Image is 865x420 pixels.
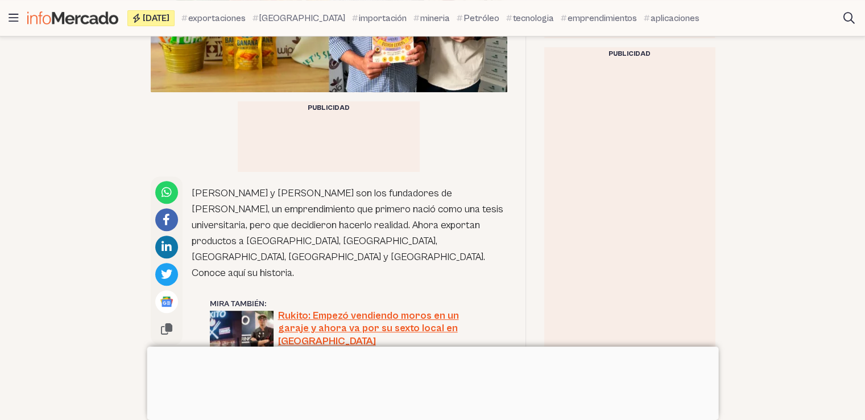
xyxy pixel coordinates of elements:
span: [GEOGRAPHIC_DATA] [259,11,345,25]
div: Publicidad [544,47,715,61]
div: Publicidad [238,101,420,115]
span: emprendimientos [568,11,637,25]
span: exportaciones [188,11,246,25]
p: [PERSON_NAME] y [PERSON_NAME] son los fundadores de [PERSON_NAME], un emprendimiento que primero ... [192,186,507,281]
a: aplicaciones [644,11,700,25]
img: Google News logo [160,295,173,308]
div: Mira también: [210,298,489,310]
span: Petróleo [463,11,499,25]
a: importación [352,11,407,25]
a: Petróleo [457,11,499,25]
span: tecnologia [513,11,554,25]
span: Rukito: Empezó vendiendo moros en un garaje y ahora va por su sexto local en [GEOGRAPHIC_DATA] [278,310,489,348]
a: tecnologia [506,11,554,25]
span: importación [359,11,407,25]
a: Rukito: Empezó vendiendo moros en un garaje y ahora va por su sexto local en [GEOGRAPHIC_DATA] [210,310,489,348]
iframe: Advertisement [147,347,718,417]
a: mineria [413,11,450,25]
a: exportaciones [181,11,246,25]
span: aplicaciones [651,11,700,25]
span: mineria [420,11,450,25]
a: emprendimientos [561,11,637,25]
img: Infomercado Ecuador logo [27,11,118,24]
a: [GEOGRAPHIC_DATA] [253,11,345,25]
img: rukito restaurante emprendimiento Guayaquil [210,311,274,347]
span: [DATE] [143,14,169,23]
